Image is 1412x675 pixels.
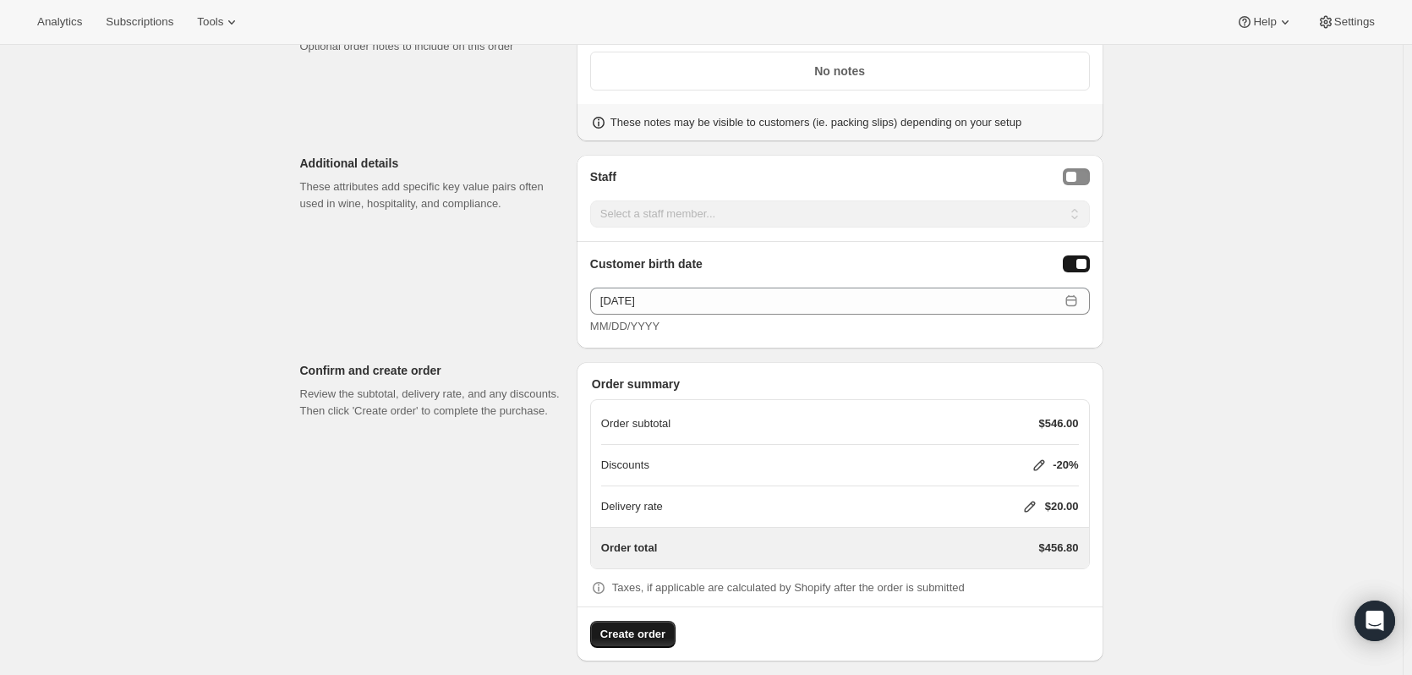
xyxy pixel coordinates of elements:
button: Birthday Selector [1063,255,1090,272]
span: MM/DD/YYYY [590,320,659,332]
div: Open Intercom Messenger [1355,601,1395,641]
p: Taxes, if applicable are calculated by Shopify after the order is submitted [612,579,965,596]
p: Confirm and create order [300,362,563,379]
button: Settings [1307,10,1385,34]
span: Staff [590,168,616,187]
span: Subscriptions [106,15,173,29]
span: Settings [1334,15,1375,29]
span: Create order [600,626,665,643]
span: Help [1253,15,1276,29]
button: Analytics [27,10,92,34]
p: Order subtotal [601,415,670,432]
button: Staff Selector [1063,168,1090,185]
p: Order summary [592,376,1090,392]
button: Create order [590,621,676,648]
p: $456.80 [1039,540,1079,557]
span: Analytics [37,15,82,29]
span: Tools [197,15,223,29]
p: -20% [1053,457,1078,474]
p: These attributes add specific key value pairs often used in wine, hospitality, and compliance. [300,178,563,212]
button: Help [1226,10,1303,34]
p: $20.00 [1045,498,1079,515]
p: Discounts [601,457,649,474]
span: Customer birth date [590,255,703,274]
p: Delivery rate [601,498,663,515]
p: $546.00 [1039,415,1079,432]
p: Order total [601,540,657,557]
button: Tools [187,10,250,34]
p: These notes may be visible to customers (ie. packing slips) depending on your setup [610,114,1021,131]
button: Subscriptions [96,10,183,34]
p: Review the subtotal, delivery rate, and any discounts. Then click 'Create order' to complete the ... [300,386,563,420]
p: Additional details [300,155,563,172]
p: Optional order notes to include on this order [300,38,563,55]
p: No notes [601,63,1079,80]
